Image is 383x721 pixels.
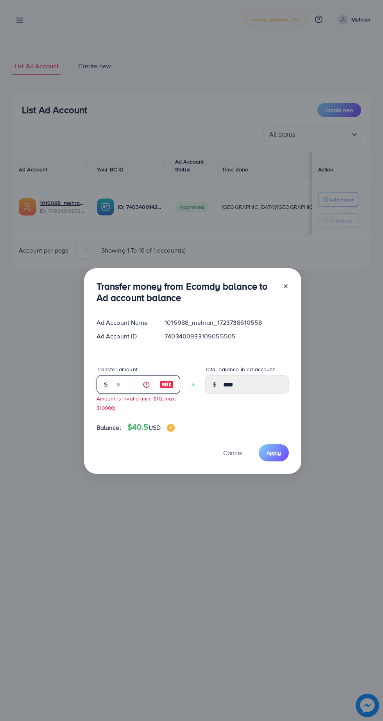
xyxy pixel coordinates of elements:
span: Balance: [97,423,121,432]
h3: Transfer money from Ecomdy balance to Ad account balance [97,281,276,303]
label: Transfer amount [97,365,138,373]
small: Amount is invalid (min: $10, max: $10000) [97,395,176,411]
img: image [159,380,174,389]
span: Apply [267,449,281,457]
span: Cancel [223,449,243,457]
button: Cancel [213,444,252,461]
span: USD [149,423,161,432]
div: 1016088_mehran_1723738610558 [158,318,295,327]
div: Ad Account Name [90,318,159,327]
div: 7403400933109055505 [158,332,295,341]
label: Total balance in ad account [205,365,275,373]
img: image [167,424,175,432]
button: Apply [259,444,289,461]
h4: $40.5 [127,422,175,432]
div: Ad Account ID [90,332,159,341]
